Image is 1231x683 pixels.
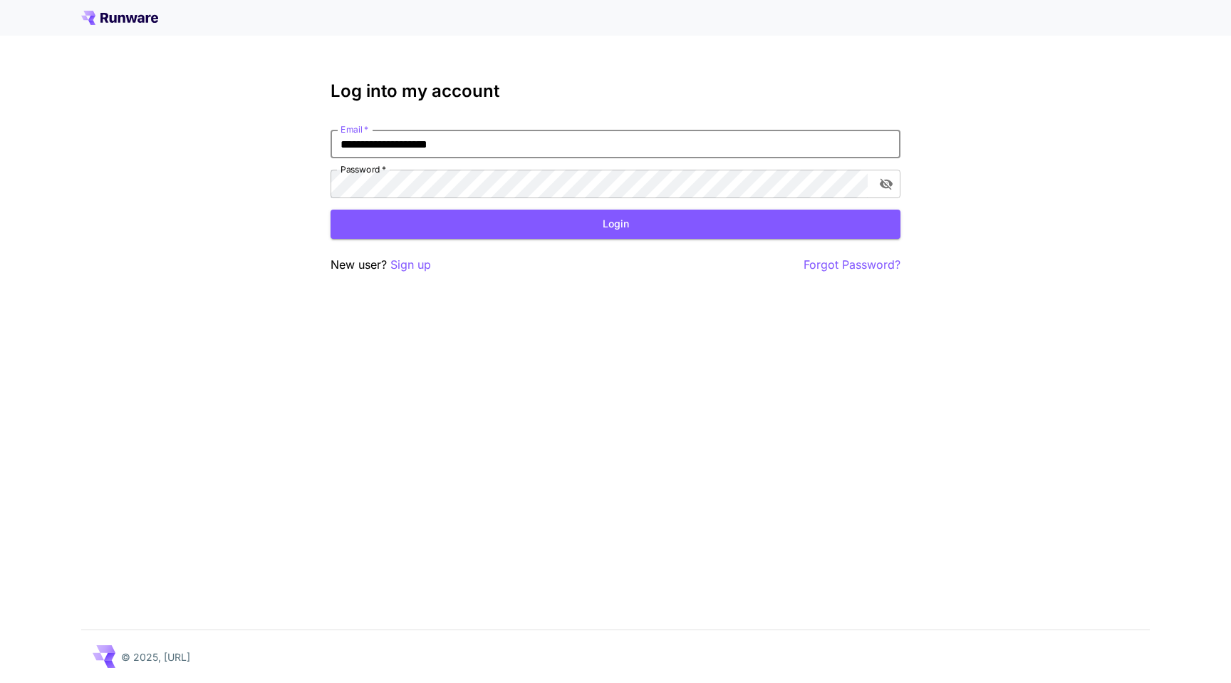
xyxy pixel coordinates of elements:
button: Login [331,210,900,239]
button: Sign up [390,256,431,274]
h3: Log into my account [331,81,900,101]
p: © 2025, [URL] [121,649,190,664]
button: Forgot Password? [804,256,900,274]
p: New user? [331,256,431,274]
label: Password [341,163,386,175]
label: Email [341,123,368,135]
button: toggle password visibility [873,171,899,197]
